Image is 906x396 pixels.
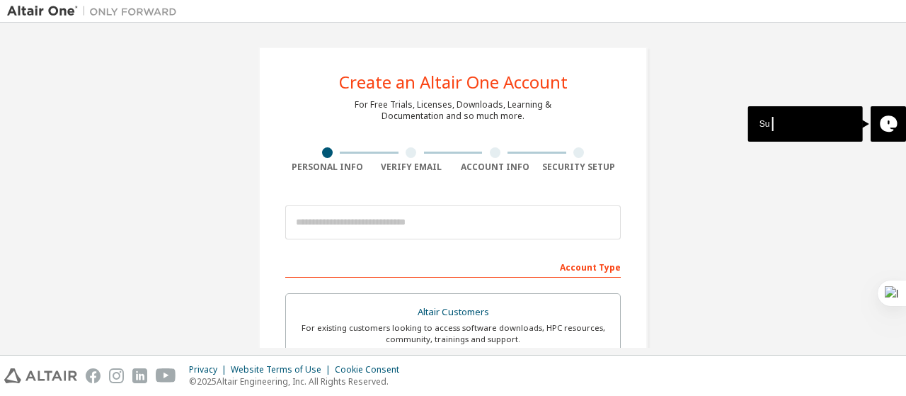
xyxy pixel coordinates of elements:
[285,162,369,173] div: Personal Info
[132,368,147,383] img: linkedin.svg
[109,368,124,383] img: instagram.svg
[7,4,184,18] img: Altair One
[335,364,408,375] div: Cookie Consent
[339,74,568,91] div: Create an Altair One Account
[156,368,176,383] img: youtube.svg
[294,302,612,322] div: Altair Customers
[189,364,231,375] div: Privacy
[285,255,621,278] div: Account Type
[294,322,612,345] div: For existing customers looking to access software downloads, HPC resources, community, trainings ...
[189,375,408,387] p: © 2025 Altair Engineering, Inc. All Rights Reserved.
[4,368,77,383] img: altair_logo.svg
[369,162,454,173] div: Verify Email
[231,364,335,375] div: Website Terms of Use
[453,162,537,173] div: Account Info
[355,99,551,122] div: For Free Trials, Licenses, Downloads, Learning & Documentation and so much more.
[86,368,101,383] img: facebook.svg
[537,162,621,173] div: Security Setup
